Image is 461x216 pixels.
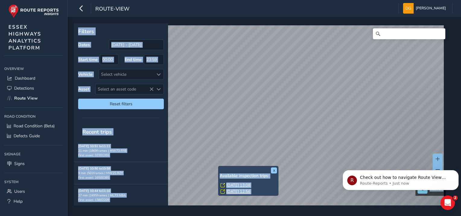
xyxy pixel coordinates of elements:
span: Route View [14,95,38,101]
div: Overview [4,64,63,73]
span: First asset: 32201355 [78,153,109,157]
strong: [DATE] 10:44 to 11:10 [78,189,110,193]
img: diamond-layout [403,3,414,14]
a: Defects Guide [4,131,63,141]
a: Users [4,186,63,196]
div: 9 min | 501 frames | MW25 RZY [78,171,164,175]
span: ESSEX HIGHWAYS ANALYTICS PLATFORM [8,24,41,51]
iframe: Intercom live chat [440,195,455,210]
a: [DATE] 13:08 [226,183,250,188]
div: Select an asset code [154,84,164,94]
span: [PERSON_NAME] [416,3,446,14]
div: Road Condition [4,112,63,121]
div: 27 min | 2495 frames | ML73 NBA [78,193,164,198]
span: Users [14,189,25,194]
a: Help [4,196,63,206]
canvas: Map [76,25,444,212]
div: Signage [4,150,63,159]
img: rr logo [8,4,59,18]
button: Reset filters [78,99,164,109]
label: End time [125,57,142,62]
h6: Available inspection trips: [220,173,277,179]
strong: [DATE] 10:50 to 10:58 [78,166,110,171]
span: First asset: 13802209 [78,198,109,202]
span: First asset: 16500385 [78,175,109,180]
div: Select vehicle [99,69,154,79]
span: Defects Guide [14,133,40,139]
label: Vehicle [78,71,93,77]
div: System [4,177,63,186]
label: Dates [78,42,90,48]
a: Detections [4,83,63,93]
span: route-view [95,5,129,14]
span: Detections [14,85,34,91]
span: Select an asset code [96,84,154,94]
label: Start time [78,57,98,62]
iframe: Intercom notifications message [340,157,461,200]
strong: [DATE] 10:51 to 11:11 [78,144,110,148]
span: Signs [14,161,25,167]
button: x [271,167,277,173]
span: Help [14,199,23,204]
span: Reset filters [83,101,159,107]
a: [DATE] 12:56 [226,189,250,194]
div: 21 min | 1869 frames | MW73 FFB [78,148,164,153]
a: Route View [4,93,63,103]
a: Dashboard [4,73,63,83]
span: Road Condition (Beta) [14,123,55,129]
label: Asset [78,86,89,92]
a: Road Condition (Beta) [4,121,63,131]
a: Signs [4,159,63,169]
span: Dashboard [15,75,35,81]
p: Filters [78,27,164,35]
input: Search [373,28,445,39]
span: 2 [453,195,458,200]
span: Recent trips [78,124,116,140]
button: [PERSON_NAME] [403,3,448,14]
